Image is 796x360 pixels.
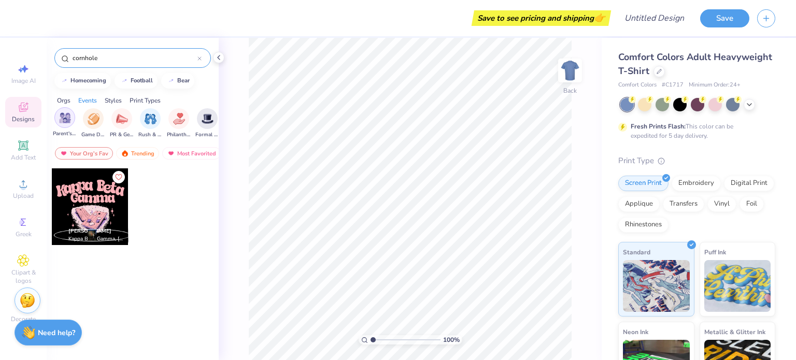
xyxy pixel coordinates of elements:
[724,176,774,191] div: Digital Print
[631,122,758,140] div: This color can be expedited for 5 day delivery.
[631,122,686,131] strong: Fresh Prints Flash:
[167,108,191,139] div: filter for Philanthropy
[563,86,577,95] div: Back
[112,171,125,183] button: Like
[116,113,128,125] img: PR & General Image
[55,147,113,160] div: Your Org's Fav
[116,147,159,160] div: Trending
[138,131,162,139] span: Rush & Bid
[120,78,129,84] img: trend_line.gif
[616,8,692,28] input: Untitled Design
[72,53,197,63] input: Try "Alpha"
[5,268,41,285] span: Clipart & logos
[13,192,34,200] span: Upload
[618,176,669,191] div: Screen Print
[707,196,736,212] div: Vinyl
[704,260,771,312] img: Puff Ink
[663,196,704,212] div: Transfers
[167,131,191,139] span: Philanthropy
[12,115,35,123] span: Designs
[740,196,764,212] div: Foil
[138,108,162,139] div: filter for Rush & Bid
[115,73,158,89] button: football
[11,315,36,323] span: Decorate
[560,60,580,81] img: Back
[68,227,111,235] span: [PERSON_NAME]
[88,113,99,125] img: Game Day Image
[623,260,690,312] img: Standard
[704,247,726,257] span: Puff Ink
[618,51,772,77] span: Comfort Colors Adult Heavyweight T-Shirt
[162,147,221,160] div: Most Favorited
[81,131,105,139] span: Game Day
[105,96,122,105] div: Styles
[68,235,124,243] span: Kappa Beta Gamma, [GEOGRAPHIC_DATA][US_STATE]
[618,217,669,233] div: Rhinestones
[689,81,741,90] span: Minimum Order: 24 +
[167,78,175,84] img: trend_line.gif
[618,155,775,167] div: Print Type
[618,81,657,90] span: Comfort Colors
[110,131,134,139] span: PR & General
[81,108,105,139] button: filter button
[700,9,749,27] button: Save
[38,328,75,338] strong: Need help?
[145,113,157,125] img: Rush & Bid Image
[672,176,721,191] div: Embroidery
[202,113,214,125] img: Formal & Semi Image
[70,78,106,83] div: homecoming
[121,150,129,157] img: trending.gif
[195,108,219,139] div: filter for Formal & Semi
[167,150,175,157] img: most_fav.gif
[78,96,97,105] div: Events
[618,196,660,212] div: Applique
[623,247,650,257] span: Standard
[131,78,153,83] div: football
[11,153,36,162] span: Add Text
[177,78,190,83] div: bear
[53,107,77,138] div: filter for Parent's Weekend
[110,108,134,139] div: filter for PR & General
[59,112,71,124] img: Parent's Weekend Image
[662,81,684,90] span: # C1717
[138,108,162,139] button: filter button
[53,108,77,139] button: filter button
[474,10,608,26] div: Save to see pricing and shipping
[161,73,194,89] button: bear
[443,335,460,344] span: 100 %
[54,73,111,89] button: homecoming
[11,77,36,85] span: Image AI
[60,78,68,84] img: trend_line.gif
[594,11,605,24] span: 👉
[57,96,70,105] div: Orgs
[195,108,219,139] button: filter button
[16,230,32,238] span: Greek
[81,108,105,139] div: filter for Game Day
[704,326,765,337] span: Metallic & Glitter Ink
[623,326,648,337] span: Neon Ink
[130,96,161,105] div: Print Types
[53,130,77,138] span: Parent's Weekend
[195,131,219,139] span: Formal & Semi
[60,150,68,157] img: most_fav.gif
[167,108,191,139] button: filter button
[110,108,134,139] button: filter button
[173,113,185,125] img: Philanthropy Image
